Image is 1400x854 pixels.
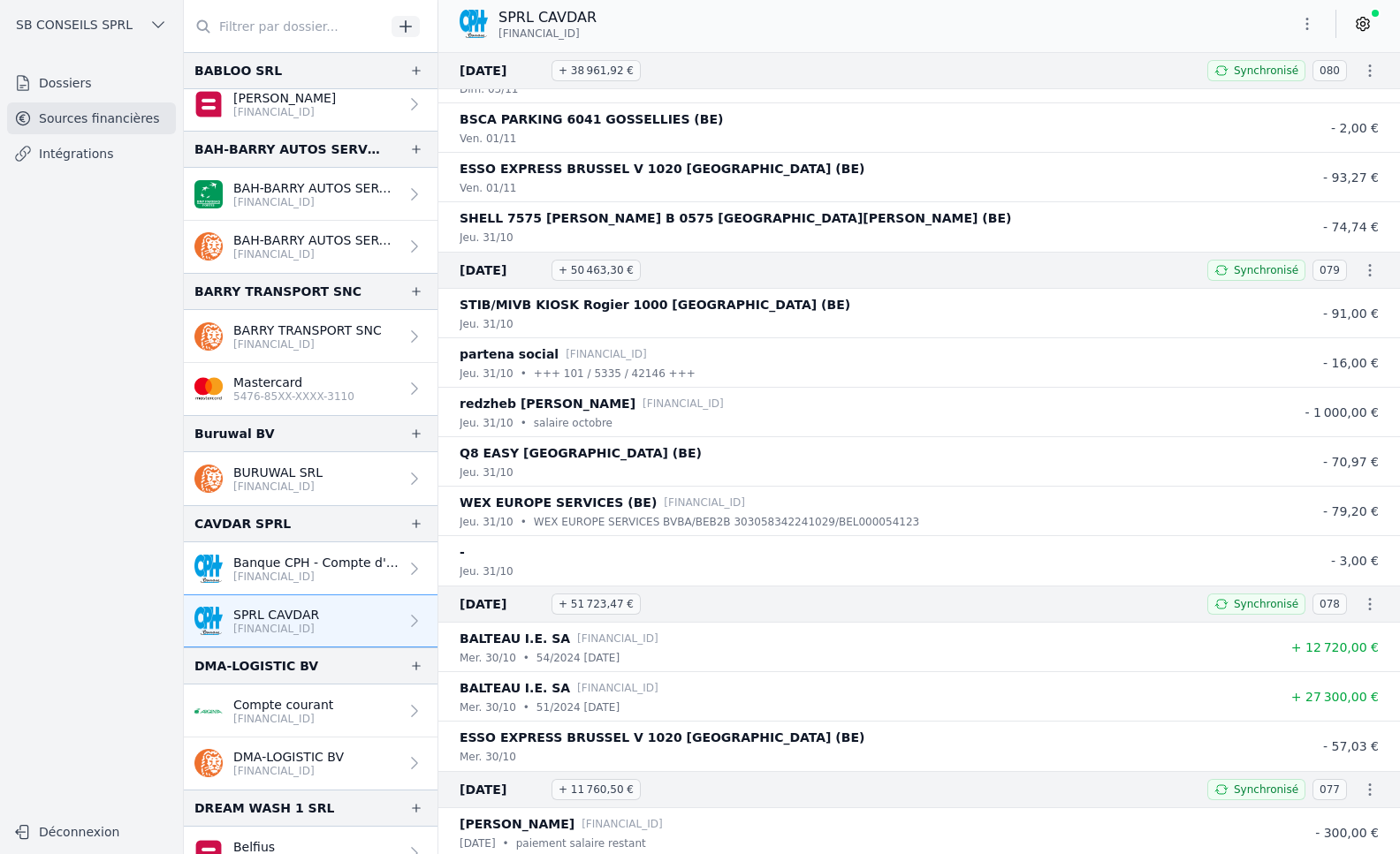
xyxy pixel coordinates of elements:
p: jeu. 31/10 [460,365,514,382]
a: Dossiers [7,67,176,99]
p: STIB/MIVB KIOSK Rogier 1000 [GEOGRAPHIC_DATA] (BE) [460,294,850,315]
button: SB CONSEILS SPRL [7,11,176,39]
p: [PERSON_NAME] [233,89,336,107]
div: • [523,649,529,667]
p: jeu. 31/10 [460,229,514,246]
p: SPRL CAVDAR [498,7,597,28]
p: [DATE] [460,835,496,852]
a: BAH-BARRY AUTOS SERVICES SPRL [FINANCIAL_ID] [184,221,437,273]
a: BURUWAL SRL [FINANCIAL_ID] [184,452,437,505]
p: [FINANCIAL_ID] [582,815,663,833]
p: salaire octobre [534,414,612,432]
span: + 27 300,00 € [1291,690,1379,704]
p: jeu. 31/10 [460,414,514,432]
span: - 93,27 € [1323,170,1379,185]
span: - 3,00 € [1331,554,1379,568]
p: [FINANCIAL_ID] [233,195,399,209]
p: - [460,541,465,563]
span: SB CONSEILS SPRL [16,16,133,34]
div: CAVDAR SPRL [194,513,291,534]
p: Q8 EASY [GEOGRAPHIC_DATA] (BE) [460,442,702,464]
p: SHELL 7575 [PERSON_NAME] B 0575 [GEOGRAPHIC_DATA][PERSON_NAME] (BE) [460,208,1011,229]
a: BAH-BARRY AUTOS SERVICES B [FINANCIAL_ID] [184,168,437,221]
input: Filtrer par dossier... [184,11,385,42]
p: 51/2024 [DATE] [536,699,620,716]
span: Synchronisé [1234,263,1298,277]
span: 078 [1312,593,1347,615]
p: 54/2024 [DATE] [536,649,620,667]
a: Compte courant [FINANCIAL_ID] [184,684,437,737]
a: DMA-LOGISTIC BV [FINANCIAL_ID] [184,737,437,790]
p: DMA-LOGISTIC BV [233,748,344,766]
a: [PERSON_NAME] [FINANCIAL_ID] [184,79,437,131]
div: BABLOO SRL [194,60,282,81]
a: Intégrations [7,138,176,170]
img: ing.png [194,749,223,777]
p: redzheb [PERSON_NAME] [460,393,635,414]
span: - 2,00 € [1331,121,1379,135]
div: BARRY TRANSPORT SNC [194,281,361,302]
p: BAH-BARRY AUTOS SERVICES B [233,179,399,197]
p: BAH-BARRY AUTOS SERVICES SPRL [233,231,399,249]
p: BSCA PARKING 6041 GOSSELLIES (BE) [460,109,723,130]
button: Déconnexion [7,818,176,846]
p: WEX EUROPE SERVICES (BE) [460,492,657,513]
span: 079 [1312,260,1347,281]
p: [PERSON_NAME] [460,813,574,835]
span: Synchronisé [1234,64,1298,78]
p: jeu. 31/10 [460,563,514,580]
p: BALTEAU I.E. SA [460,677,570,699]
p: [FINANCIAL_ID] [664,494,745,511]
p: BARRY TRANSPORT SNC [233,321,382,339]
img: BANQUE_CPH_CPHBBE75XXX.png [194,607,223,635]
span: - 74,74 € [1323,220,1379,234]
p: [FINANCIAL_ID] [233,337,382,351]
a: Sources financières [7,102,176,134]
p: BURUWAL SRL [233,464,323,481]
p: [FINANCIAL_ID] [577,679,658,697]
p: [FINANCIAL_ID] [233,247,399,261]
p: [FINANCIAL_ID] [233,622,319,636]
span: [FINANCIAL_ID] [498,26,580,41]
p: mer. 30/10 [460,699,516,716]
span: [DATE] [460,779,544,800]
span: - 300,00 € [1315,826,1379,840]
img: BNP_BE_BUSINESS_GEBABEBB.png [194,180,223,208]
p: paiement salaire restant [516,835,646,852]
span: + 50 463,30 € [552,260,641,281]
p: jeu. 31/10 [460,464,514,481]
p: partena social [460,344,559,365]
img: ing.png [194,232,223,261]
div: • [503,835,509,852]
p: SPRL CAVDAR [233,606,319,623]
span: + 38 961,92 € [552,60,641,81]
div: Buruwal BV [194,423,275,444]
span: Synchronisé [1234,597,1298,611]
span: [DATE] [460,593,544,615]
p: mer. 30/10 [460,649,516,667]
span: 077 [1312,779,1347,800]
span: + 11 760,50 € [552,779,641,800]
p: jeu. 31/10 [460,315,514,333]
img: ARGENTA_ARSPBE22.png [194,697,223,725]
a: Banque CPH - Compte d'épargne [FINANCIAL_ID] [184,542,437,595]
p: WEX EUROPE SERVICES BVBA/BEB2B 303058342241029/BEL000054123 [534,513,919,531]
div: BAH-BARRY AUTOS SERVICES BVBA [194,139,381,160]
p: jeu. 31/10 [460,513,514,531]
span: [DATE] [460,60,544,81]
p: Banque CPH - Compte d'épargne [233,554,399,571]
span: - 57,03 € [1323,739,1379,753]
div: • [521,513,527,531]
span: - 70,97 € [1323,455,1379,469]
img: imageedit_2_6530439554.png [194,374,223,403]
span: - 16,00 € [1323,356,1379,370]
div: • [521,365,527,382]
p: [FINANCIAL_ID] [577,630,658,647]
span: Synchronisé [1234,782,1298,797]
img: belfius-1.png [194,90,223,118]
span: - 79,20 € [1323,504,1379,518]
span: - 1 000,00 € [1305,405,1379,419]
div: • [523,699,529,716]
div: DREAM WASH 1 SRL [194,797,334,819]
p: [FINANCIAL_ID] [566,345,647,363]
